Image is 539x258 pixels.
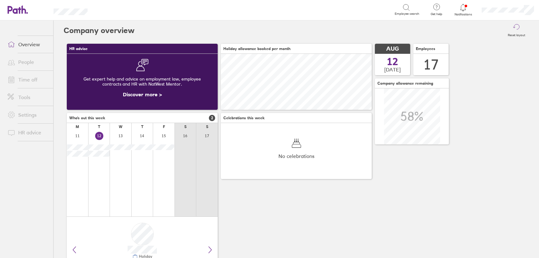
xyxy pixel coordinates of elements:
[119,125,123,129] div: W
[3,91,53,104] a: Tools
[64,20,135,41] h2: Company overview
[69,47,88,51] span: HR advice
[72,71,213,92] div: Get expert help and advice on employment law, employee contracts and HR with NatWest Mentor.
[76,125,79,129] div: M
[184,125,186,129] div: S
[163,125,165,129] div: F
[386,46,399,52] span: AUG
[395,12,419,16] span: Employee search
[3,56,53,68] a: People
[98,125,100,129] div: T
[453,13,473,16] span: Notifications
[223,116,265,120] span: Celebrations this week
[504,31,529,37] label: Reset layout
[3,126,53,139] a: HR advice
[206,125,208,129] div: S
[69,116,105,120] span: Who's out this week
[504,20,529,41] button: Reset layout
[377,81,433,86] span: Company allowance remaining
[384,67,401,72] span: [DATE]
[223,47,290,51] span: Holiday allowance booked per month
[278,153,314,159] span: No celebrations
[3,38,53,51] a: Overview
[416,47,435,51] span: Employees
[3,73,53,86] a: Time off
[387,57,398,67] span: 12
[123,91,162,98] a: Discover more >
[453,3,473,16] a: Notifications
[105,7,121,12] div: Search
[209,115,215,121] span: 2
[3,109,53,121] a: Settings
[141,125,143,129] div: T
[426,12,447,16] span: Get help
[423,57,439,73] div: 17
